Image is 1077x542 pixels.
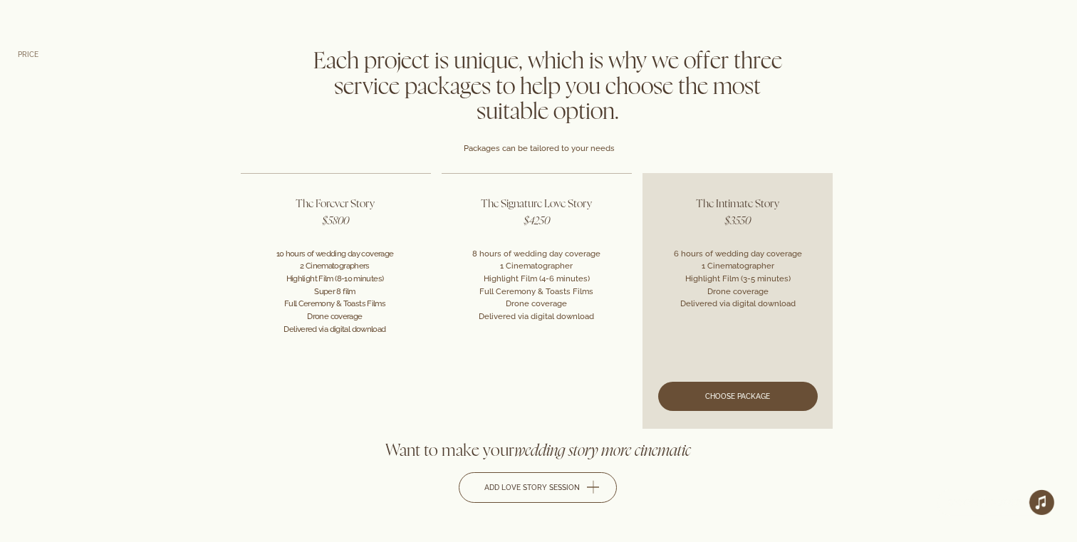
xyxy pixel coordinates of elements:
span: wedding story more cinematic [514,443,691,459]
a: Add love story session [459,472,618,502]
div: price [18,49,101,60]
div: Want to make your [287,439,790,464]
div: Packages can be tailored to your needs [356,142,722,155]
div: Each project is unique, which is why we offer three service packages to help you choose the most ... [300,49,796,125]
